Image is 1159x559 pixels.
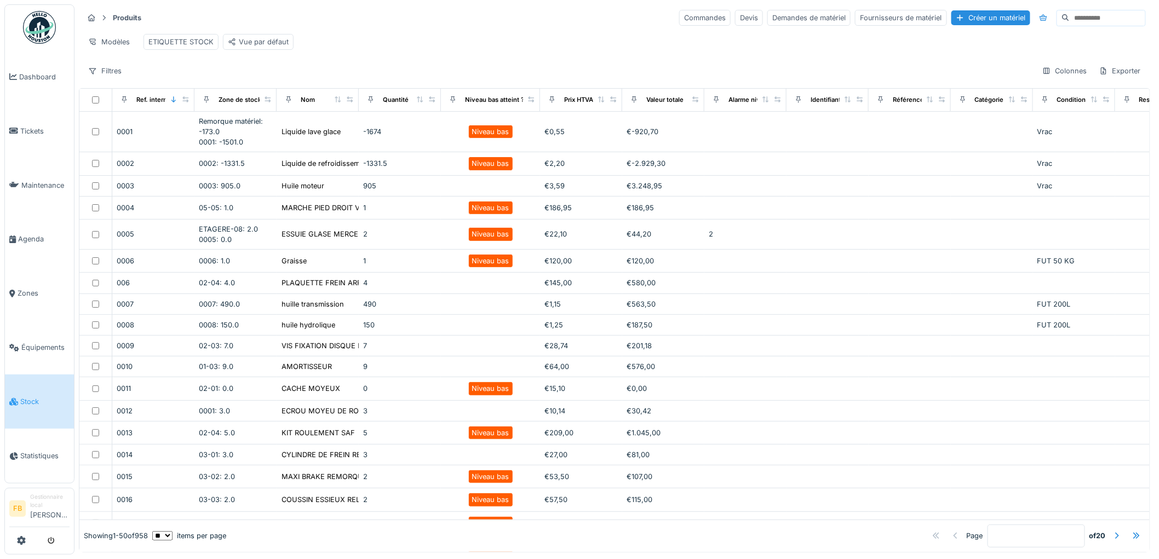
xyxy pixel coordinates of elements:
[21,180,70,191] span: Maintenance
[84,531,148,541] div: Showing 1 - 50 of 958
[21,342,70,353] span: Équipements
[18,234,70,244] span: Agenda
[117,256,190,266] div: 0006
[627,428,700,438] div: €1.045,00
[199,362,233,371] span: 01-03: 9.0
[219,95,272,105] div: Zone de stockage
[5,158,74,212] a: Maintenance
[472,518,509,528] div: Niveau bas
[199,182,240,190] span: 0003: 905.0
[544,229,618,239] div: €22,10
[627,278,700,288] div: €580,00
[363,471,437,482] div: 2
[728,95,783,105] div: Alarme niveau bas
[199,300,240,308] span: 0007: 490.0
[83,63,127,79] div: Filtres
[472,494,509,505] div: Niveau bas
[564,95,593,105] div: Prix HTVA
[9,500,26,517] li: FB
[83,34,135,50] div: Modèles
[282,361,332,372] div: AMORTISSEUR
[627,494,700,505] div: €115,00
[117,494,190,505] div: 0016
[282,341,419,351] div: VIS FIXATION DISQUE MOYEUX BERGER
[544,278,618,288] div: €145,00
[544,471,618,482] div: €53,50
[19,72,70,82] span: Dashboard
[30,493,70,525] li: [PERSON_NAME]
[23,11,56,44] img: Badge_color-CXgf-gQk.svg
[363,428,437,438] div: 5
[627,449,700,460] div: €81,00
[855,10,947,26] div: Fournisseurs de matériel
[18,288,70,298] span: Zones
[544,406,618,416] div: €10,14
[199,235,232,244] span: 0005: 0.0
[282,299,344,309] div: huille transmission
[282,229,372,239] div: ESSUIE GLASE MERCEDES
[117,428,190,438] div: 0013
[363,449,437,460] div: 3
[199,384,233,393] span: 02-01: 0.0
[117,229,190,239] div: 0005
[472,383,509,394] div: Niveau bas
[679,10,731,26] div: Commandes
[627,158,700,169] div: €-2.929,30
[472,126,509,137] div: Niveau bas
[117,341,190,351] div: 0009
[1037,299,1111,309] div: FUT 200L
[199,472,235,481] span: 03-02: 2.0
[544,320,618,330] div: €1,25
[627,471,700,482] div: €107,00
[117,278,190,288] div: 006
[383,95,409,105] div: Quantité
[472,229,509,239] div: Niveau bas
[967,531,983,541] div: Page
[117,471,190,482] div: 0015
[544,494,618,505] div: €57,50
[975,95,1004,105] div: Catégorie
[199,279,235,287] span: 02-04: 4.0
[282,126,341,137] div: Liquide lave glace
[472,428,509,438] div: Niveau bas
[199,451,233,459] span: 03-01: 3.0
[20,126,70,136] span: Tickets
[627,126,700,137] div: €-920,70
[1089,531,1106,541] strong: of 20
[627,181,700,191] div: €3.248,95
[117,406,190,416] div: 0012
[282,203,449,213] div: MARCHE PIED DROIT VOLVO 2EME GENERATION
[893,95,965,105] div: Référence constructeur
[199,342,233,350] span: 02-03: 7.0
[544,256,618,266] div: €120,00
[363,181,437,191] div: 905
[5,374,74,429] a: Stock
[363,158,437,169] div: -1331.5
[1037,158,1111,169] div: Vrac
[363,518,437,528] div: 1
[199,117,263,136] span: Remorque matériel: -173.0
[117,361,190,372] div: 0010
[282,471,368,482] div: MAXI BRAKE REMORQUE
[363,126,437,137] div: -1674
[1037,126,1111,137] div: Vrac
[544,428,618,438] div: €209,00
[20,396,70,407] span: Stock
[199,429,235,437] span: 02-04: 5.0
[5,50,74,104] a: Dashboard
[811,95,864,105] div: Identifiant interne
[5,212,74,267] a: Agenda
[709,229,782,239] div: 2
[363,278,437,288] div: 4
[117,383,190,394] div: 0011
[472,256,509,266] div: Niveau bas
[472,158,509,169] div: Niveau bas
[148,37,214,47] div: ETIQUETTE STOCK
[282,278,431,288] div: PLAQUETTE FREIN ARRIERE VOLVO (QL/BB)
[282,320,335,330] div: huile hydrolique
[117,181,190,191] div: 0003
[544,361,618,372] div: €64,00
[627,203,700,213] div: €186,95
[108,13,146,23] strong: Produits
[627,361,700,372] div: €576,00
